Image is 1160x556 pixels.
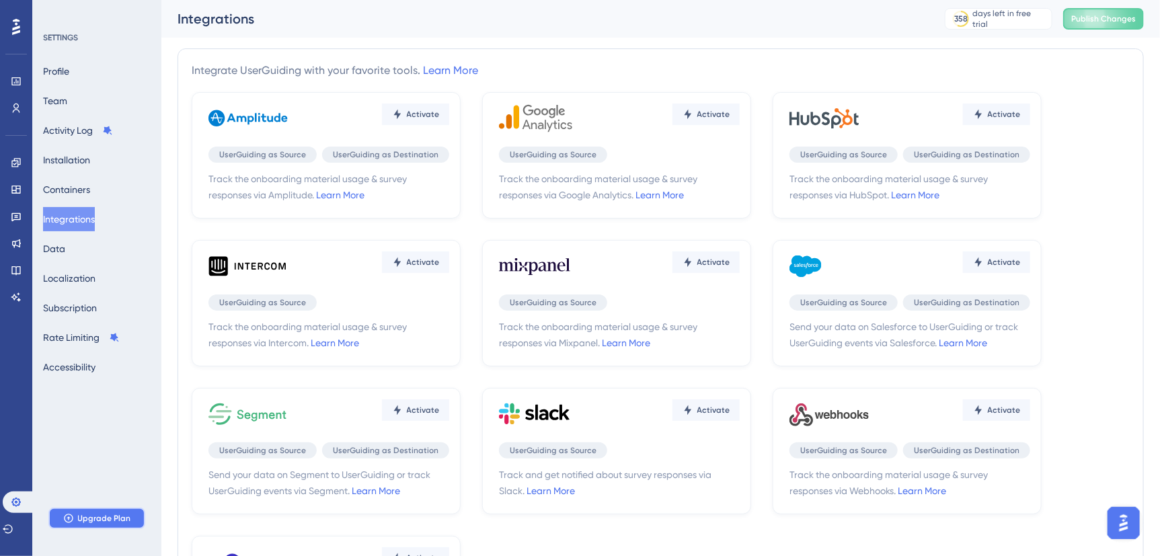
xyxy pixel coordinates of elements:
[192,63,478,79] div: Integrate UserGuiding with your favorite tools.
[697,257,730,268] span: Activate
[43,296,97,320] button: Subscription
[43,148,90,172] button: Installation
[43,207,95,231] button: Integrations
[43,325,120,350] button: Rate Limiting
[800,149,887,160] span: UserGuiding as Source
[333,149,438,160] span: UserGuiding as Destination
[510,445,596,456] span: UserGuiding as Source
[800,297,887,308] span: UserGuiding as Source
[352,485,400,496] a: Learn More
[800,445,887,456] span: UserGuiding as Source
[988,405,1021,415] span: Activate
[988,109,1021,120] span: Activate
[789,319,1030,351] span: Send your data on Salesforce to UserGuiding or track UserGuiding events via Salesforce.
[208,171,449,203] span: Track the onboarding material usage & survey responses via Amplitude.
[963,251,1030,273] button: Activate
[891,190,939,200] a: Learn More
[789,467,1030,499] span: Track the onboarding material usage & survey responses via Webhooks.
[914,297,1019,308] span: UserGuiding as Destination
[939,337,987,348] a: Learn More
[407,109,440,120] span: Activate
[407,257,440,268] span: Activate
[78,513,131,524] span: Upgrade Plan
[510,149,596,160] span: UserGuiding as Source
[1063,8,1144,30] button: Publish Changes
[407,405,440,415] span: Activate
[499,319,740,351] span: Track the onboarding material usage & survey responses via Mixpanel.
[672,251,740,273] button: Activate
[789,171,1030,203] span: Track the onboarding material usage & survey responses via HubSpot.
[311,337,359,348] a: Learn More
[219,445,306,456] span: UserGuiding as Source
[697,109,730,120] span: Activate
[382,104,449,125] button: Activate
[527,485,575,496] a: Learn More
[208,319,449,351] span: Track the onboarding material usage & survey responses via Intercom.
[219,149,306,160] span: UserGuiding as Source
[954,13,968,24] div: 358
[423,64,478,77] a: Learn More
[43,266,95,290] button: Localization
[48,508,145,529] button: Upgrade Plan
[635,190,684,200] a: Learn More
[1104,503,1144,543] iframe: UserGuiding AI Assistant Launcher
[219,297,306,308] span: UserGuiding as Source
[382,399,449,421] button: Activate
[672,399,740,421] button: Activate
[898,485,946,496] a: Learn More
[1071,13,1136,24] span: Publish Changes
[697,405,730,415] span: Activate
[510,297,596,308] span: UserGuiding as Source
[963,104,1030,125] button: Activate
[208,467,449,499] span: Send your data on Segment to UserGuiding or track UserGuiding events via Segment.
[43,118,113,143] button: Activity Log
[43,59,69,83] button: Profile
[43,177,90,202] button: Containers
[178,9,911,28] div: Integrations
[988,257,1021,268] span: Activate
[963,399,1030,421] button: Activate
[333,445,438,456] span: UserGuiding as Destination
[499,171,740,203] span: Track the onboarding material usage & survey responses via Google Analytics.
[914,149,1019,160] span: UserGuiding as Destination
[316,190,364,200] a: Learn More
[382,251,449,273] button: Activate
[43,32,152,43] div: SETTINGS
[499,467,740,499] span: Track and get notified about survey responses via Slack.
[914,445,1019,456] span: UserGuiding as Destination
[672,104,740,125] button: Activate
[43,89,67,113] button: Team
[973,8,1048,30] div: days left in free trial
[43,355,95,379] button: Accessibility
[43,237,65,261] button: Data
[602,337,650,348] a: Learn More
